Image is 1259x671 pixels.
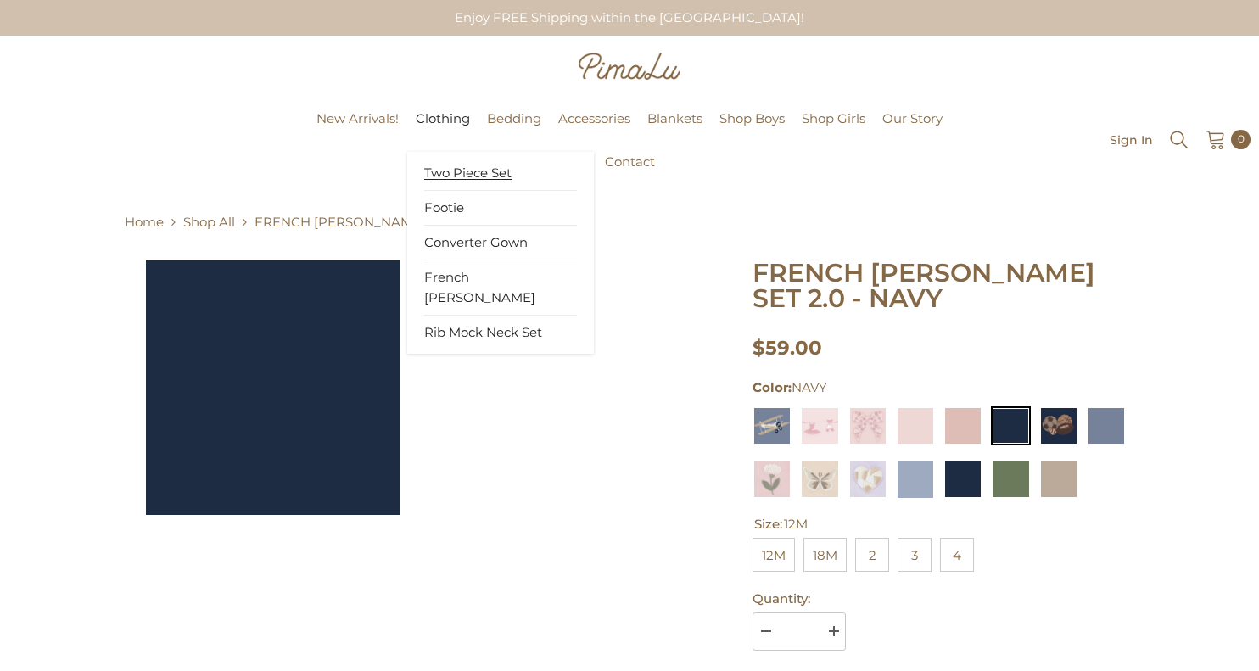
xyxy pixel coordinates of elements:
strong: Color: [753,379,792,395]
a: New Arrivals! [308,109,407,152]
span: 18M [803,538,847,572]
a: Footie [424,191,577,226]
span: Clothing [416,110,470,127]
img: FRENCH TERRY SET W/ EMBROIDERY 2.0 - NAVY - SPORTS [1039,406,1078,445]
a: Accessories [550,109,639,152]
span: Bedding [487,110,541,126]
a: Clothing [407,109,478,152]
span: FRENCH [PERSON_NAME] SET 2.0 - NAVY [753,257,1095,314]
img: FRENCH TERRY SET - SLATE BLUE Swatch [896,460,935,499]
div: NAVY [753,377,1126,398]
span: Accessories [558,110,630,126]
summary: Search [1168,127,1190,151]
a: SLATE BLUE [896,460,935,499]
a: Pimalu [8,134,62,147]
span: 0 [1238,130,1245,148]
span: Our Story [882,110,943,126]
span: 4 [940,538,974,572]
legend: Size: [753,515,809,534]
a: Our Story [874,109,951,152]
img: FRENCH TERRY SET W/ EMBROIDERY 2.0 - TROPOSPHERE - AIRPLANE [753,406,792,445]
a: Bedding [478,109,550,152]
span: $59.00 [753,336,822,360]
img: FRENCH TERRY SET W/ EMBROIDERY - HEART - PURPLE HEATHER Swatch [848,460,887,499]
a: French [PERSON_NAME] [424,260,577,316]
a: DUSTY PINK [753,460,792,499]
img: FRENCH TERRY SET W/ EMBROIDERY 2.0 - LOTUS - BOWS [848,406,887,445]
a: MOONLIGHT [800,460,839,499]
img: FRENCH TERRY SET - TIMBERWOLF Swatch [1039,460,1078,499]
img: FRENCH TERRY SET W/ EMBROIDERY - BUTTERFLY - MOONLIGHT Swatch [800,460,839,499]
a: DELICACY [896,406,935,445]
a: LOTUS [943,406,982,445]
span: 12M [784,516,808,532]
a: BRONZE GREEN [991,460,1030,499]
span: FRENCH [PERSON_NAME] SET 2.0 - NAVY [255,212,522,232]
a: SPORTS [1039,406,1078,445]
a: Contact [596,152,663,195]
img: FRENCH TERRY SET 2.0 - DELICACY [896,406,935,445]
a: AIRPLANE [753,406,792,445]
a: Shop All [183,212,235,232]
span: Contact [605,154,655,170]
span: French [PERSON_NAME] [424,269,535,305]
span: New Arrivals! [316,110,399,126]
a: Home [125,212,164,232]
img: FRENCH TERRY SET W/ EMBROIDERY - FLOWER - DUSTY PINK Swatch [753,460,792,499]
a: BALLERINA [800,406,839,445]
nav: breadcrumbs [125,204,1117,241]
span: Blankets [647,110,702,126]
img: FRENCH TERRY SET W/ EMBROIDERY 2.0 - DELICACY - BALLERINA [800,406,839,445]
img: FRENCH TERRY SET 2.0 - TROPOSPHERE [1087,406,1126,445]
a: NAVY [943,460,982,499]
span: 12M [753,538,795,572]
span: Converter Gown [424,234,528,250]
a: Rib Mock Neck Set [424,316,577,349]
span: Two Piece Set [424,165,512,182]
a: Shop Boys [711,109,793,152]
a: TIMBERWOLF [1039,460,1078,499]
img: FRENCH TERRY SET 2.0 - NAVY [991,406,1030,445]
span: Sign In [1110,134,1153,146]
a: BOWS [848,406,887,445]
span: Footie [424,199,464,215]
span: 2 [855,538,889,572]
a: Two Piece Set [424,156,577,191]
a: Converter Gown [424,226,577,260]
a: TROPOSPHERE [1087,406,1126,445]
a: Blankets [639,109,711,152]
a: Sign In [1110,133,1153,146]
span: 3 [898,538,932,572]
a: Shop Girls [793,109,874,152]
img: FRENCH TERRY SET - BRONZE GREEN Swatch [991,460,1030,499]
img: Pimalu [579,53,680,80]
img: FRENCH TERRY SET - NAVY Swatch [943,460,982,499]
div: Enjoy FREE Shipping within the [GEOGRAPHIC_DATA]! [441,2,819,34]
a: NAVY [991,406,1030,445]
span: Shop Girls [802,110,865,126]
img: FRENCH TERRY SET 2.0 - LOTUS [943,406,982,445]
span: Rib Mock Neck Set [424,324,542,340]
a: PURPLE HEATHER [848,460,887,499]
span: Shop Boys [719,110,785,126]
label: Quantity: [753,589,1126,609]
